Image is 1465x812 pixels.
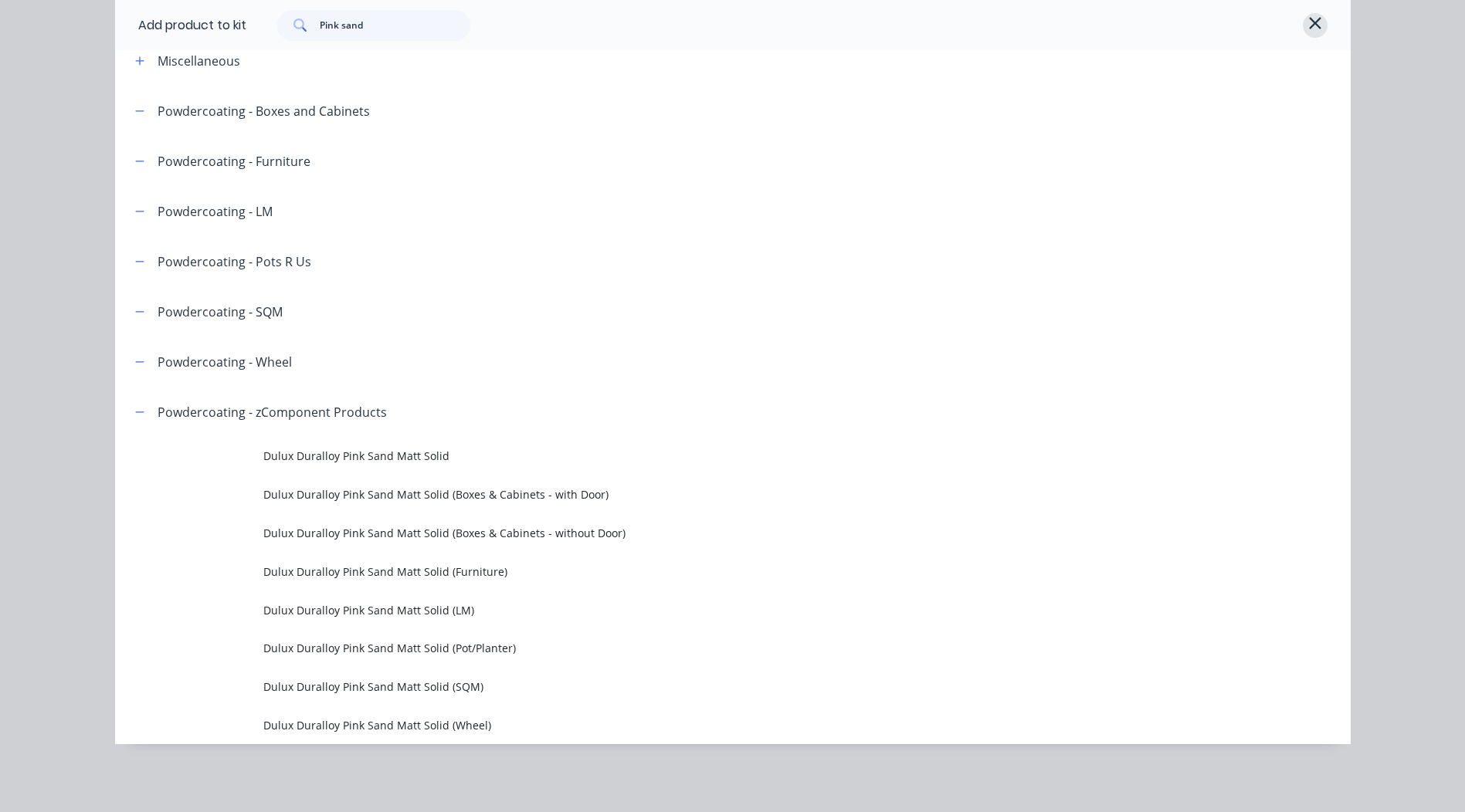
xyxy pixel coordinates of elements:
input: Search... [320,10,470,41]
span: Dulux Duralloy Pink Sand Matt Solid (Pot/Planter) [263,640,1133,656]
div: Miscellaneous [158,52,240,70]
div: Powdercoating - LM [158,202,273,221]
span: Dulux Duralloy Pink Sand Matt Solid (Boxes & Cabinets - with Door) [263,486,1133,502]
span: Dulux Duralloy Pink Sand Matt Solid (Wheel) [263,717,1133,733]
div: Powdercoating - zComponent Products [158,403,387,421]
div: Powdercoating - Pots R Us [158,252,311,271]
div: Powdercoating - Furniture [158,152,310,171]
span: Dulux Duralloy Pink Sand Matt Solid (Boxes & Cabinets - without Door) [263,525,1133,541]
div: Powdercoating - Boxes and Cabinets [158,102,370,120]
div: Add product to kit [138,16,246,35]
span: Dulux Duralloy Pink Sand Matt Solid (Furniture) [263,563,1133,580]
span: Dulux Duralloy Pink Sand Matt Solid [263,448,1133,464]
span: Dulux Duralloy Pink Sand Matt Solid (LM) [263,602,1133,618]
div: Powdercoating - Wheel [158,353,292,371]
span: Dulux Duralloy Pink Sand Matt Solid (SQM) [263,678,1133,695]
div: Powdercoating - SQM [158,303,283,321]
